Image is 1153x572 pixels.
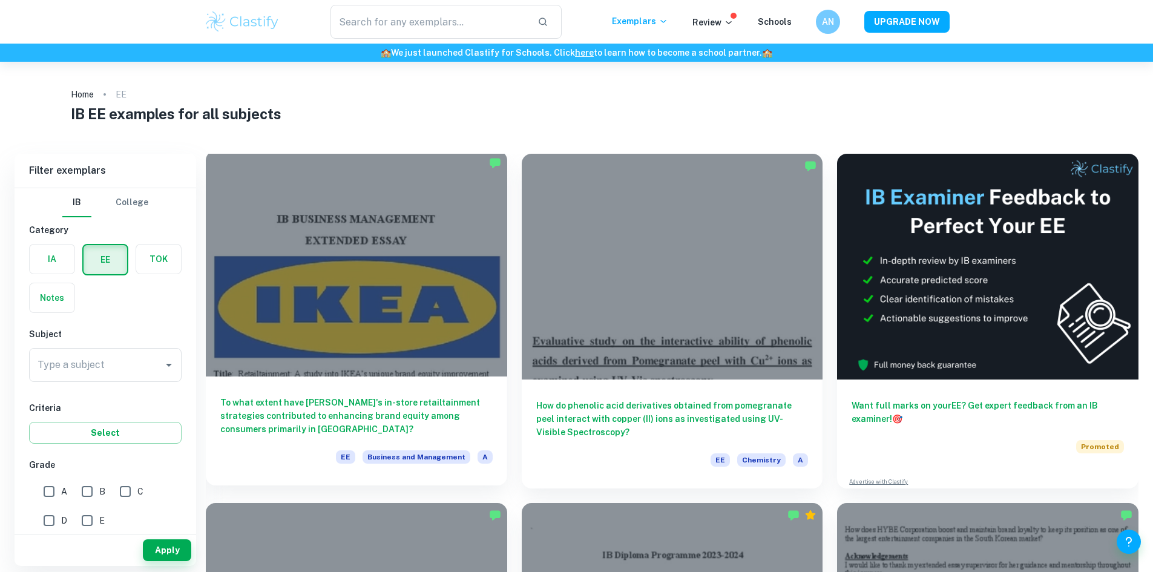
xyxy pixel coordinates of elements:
[2,46,1151,59] h6: We just launched Clastify for Schools. Click to learn how to become a school partner.
[1076,440,1124,453] span: Promoted
[692,16,734,29] p: Review
[29,223,182,237] h6: Category
[852,399,1124,426] h6: Want full marks on your EE ? Get expert feedback from an IB examiner!
[71,103,1082,125] h1: IB EE examples for all subjects
[29,422,182,444] button: Select
[837,154,1138,488] a: Want full marks on yourEE? Get expert feedback from an IB examiner!PromotedAdvertise with Clastify
[793,453,808,467] span: A
[29,327,182,341] h6: Subject
[711,453,730,467] span: EE
[758,17,792,27] a: Schools
[136,245,181,274] button: TOK
[804,160,816,172] img: Marked
[116,188,148,217] button: College
[821,15,835,28] h6: AN
[61,485,67,498] span: A
[15,154,196,188] h6: Filter exemplars
[84,245,127,274] button: EE
[61,514,67,527] span: D
[160,357,177,373] button: Open
[837,154,1138,380] img: Thumbnail
[62,188,91,217] button: IB
[1117,530,1141,554] button: Help and Feedback
[478,450,493,464] span: A
[892,414,902,424] span: 🎯
[30,245,74,274] button: IA
[737,453,786,467] span: Chemistry
[71,86,94,103] a: Home
[99,485,105,498] span: B
[575,48,594,58] a: here
[30,283,74,312] button: Notes
[29,401,182,415] h6: Criteria
[804,509,816,521] div: Premium
[536,399,809,439] h6: How do phenolic acid derivatives obtained from pomegranate peel interact with copper (II) ions as...
[1120,509,1132,521] img: Marked
[381,48,391,58] span: 🏫
[489,157,501,169] img: Marked
[206,154,507,488] a: To what extent have [PERSON_NAME]'s in-store retailtainment strategies contributed to enhancing b...
[29,458,182,472] h6: Grade
[522,154,823,488] a: How do phenolic acid derivatives obtained from pomegranate peel interact with copper (II) ions as...
[143,539,191,561] button: Apply
[336,450,355,464] span: EE
[116,88,126,101] p: EE
[220,396,493,436] h6: To what extent have [PERSON_NAME]'s in-store retailtainment strategies contributed to enhancing b...
[62,188,148,217] div: Filter type choice
[137,485,143,498] span: C
[762,48,772,58] span: 🏫
[849,478,908,486] a: Advertise with Clastify
[816,10,840,34] button: AN
[612,15,668,28] p: Exemplars
[489,509,501,521] img: Marked
[99,514,105,527] span: E
[330,5,528,39] input: Search for any exemplars...
[864,11,950,33] button: UPGRADE NOW
[787,509,800,521] img: Marked
[204,10,281,34] img: Clastify logo
[363,450,470,464] span: Business and Management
